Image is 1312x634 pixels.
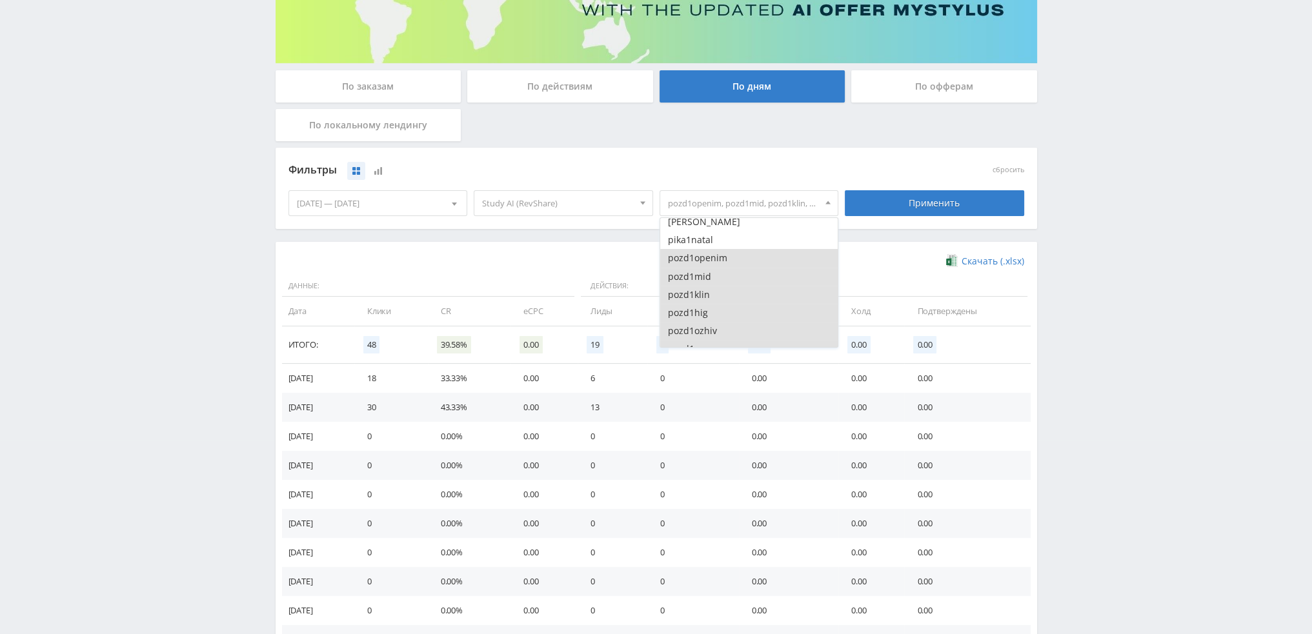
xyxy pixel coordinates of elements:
span: 19 [587,336,603,353]
td: Продажи [647,297,738,326]
td: 0.00 [739,596,839,625]
td: 0.00% [428,538,510,567]
td: 13 [578,393,647,422]
td: 0.00 [510,538,578,567]
button: pozd1openim [660,249,838,267]
td: 43.33% [428,393,510,422]
td: 0 [578,509,647,538]
span: 48 [363,336,380,353]
td: 0 [354,538,428,567]
span: Действия: [581,275,736,297]
td: 0 [354,567,428,596]
td: Клики [354,297,428,326]
td: 0.00 [739,480,839,509]
td: CR [428,297,510,326]
td: 0.00 [838,480,904,509]
div: По локальному лендингу [276,109,461,141]
td: 0.00 [739,538,839,567]
td: 0.00 [739,451,839,480]
td: 30 [354,393,428,422]
span: Финансы: [742,275,1027,297]
td: 0.00 [739,393,839,422]
td: 0.00 [904,538,1030,567]
div: Применить [845,190,1024,216]
td: 0.00 [510,393,578,422]
td: 0.00% [428,567,510,596]
td: 0.00 [510,422,578,451]
td: 0.00 [838,509,904,538]
div: [DATE] — [DATE] [289,191,467,215]
td: 0.00 [904,509,1030,538]
button: pozd1klin [660,286,838,304]
td: 0 [647,538,738,567]
td: 0.00 [739,422,839,451]
span: 0 [656,336,669,353]
a: Скачать (.xlsx) [946,255,1024,268]
td: 0.00 [510,509,578,538]
td: 0.00% [428,480,510,509]
td: 0.00 [510,364,578,393]
span: 0.00 [847,336,870,353]
td: [DATE] [282,422,354,451]
td: 0.00 [739,509,839,538]
td: 0.00 [904,422,1030,451]
td: 0.00 [510,596,578,625]
td: 0.00% [428,451,510,480]
td: 0 [578,451,647,480]
td: [DATE] [282,393,354,422]
td: 0 [647,567,738,596]
td: 0.00 [510,567,578,596]
td: 0 [578,422,647,451]
td: 6 [578,364,647,393]
td: 0 [354,509,428,538]
td: 0.00 [838,596,904,625]
td: 0 [647,596,738,625]
td: 0.00 [904,596,1030,625]
td: 0.00% [428,596,510,625]
button: сбросить [993,166,1024,174]
td: 18 [354,364,428,393]
td: 0 [354,480,428,509]
td: 0 [578,567,647,596]
button: pika1natal [660,231,838,249]
td: 0.00 [838,364,904,393]
td: [DATE] [282,509,354,538]
td: 0 [647,422,738,451]
td: eCPC [510,297,578,326]
td: 0 [647,364,738,393]
td: Холд [838,297,904,326]
td: 0.00 [510,451,578,480]
td: 0.00 [739,567,839,596]
td: 0 [647,509,738,538]
td: [DATE] [282,364,354,393]
button: pozd1ozhiv [660,322,838,340]
td: 33.33% [428,364,510,393]
img: xlsx [946,254,957,267]
td: 0.00 [510,480,578,509]
td: 0 [578,480,647,509]
td: [DATE] [282,451,354,480]
span: pozd1openim, pozd1mid, pozd1klin, pozd1hig, pozd1ozhiv, pozd1nano, pozd1aleph, pozd1veo3, pozd1gp... [668,191,819,215]
div: По действиям [467,70,653,103]
td: 0.00 [739,364,839,393]
td: 0.00 [838,422,904,451]
td: 0.00% [428,509,510,538]
td: 0.00 [838,538,904,567]
td: 0 [354,596,428,625]
td: 0.00 [904,567,1030,596]
td: 0.00 [904,393,1030,422]
td: 0.00 [838,393,904,422]
td: 0.00 [904,364,1030,393]
td: [DATE] [282,538,354,567]
td: 0.00 [838,451,904,480]
td: [DATE] [282,596,354,625]
td: 0 [578,596,647,625]
td: Подтверждены [904,297,1030,326]
td: 0 [578,538,647,567]
td: 0.00 [838,567,904,596]
td: Итого: [282,326,354,364]
td: Лиды [578,297,647,326]
td: 0 [647,451,738,480]
span: Данные: [282,275,574,297]
span: 39.58% [437,336,471,353]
